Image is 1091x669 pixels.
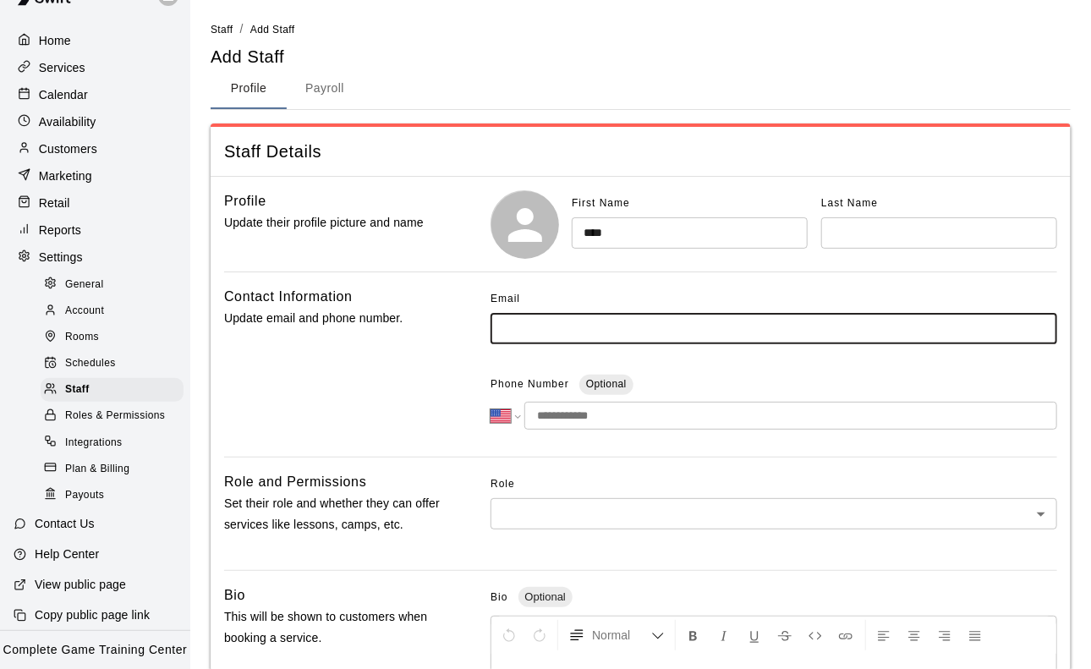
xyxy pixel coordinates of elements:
p: Help Center [35,546,99,562]
a: Payouts [41,482,190,508]
button: Payroll [287,69,363,109]
p: Settings [39,249,83,266]
p: View public page [35,576,126,593]
button: Format Bold [679,620,708,650]
p: Copy public page link [35,606,150,623]
span: Optional [518,590,573,603]
span: Rooms [65,329,99,346]
button: Redo [525,620,554,650]
p: This will be shown to customers when booking a service. [224,606,441,649]
button: Format Underline [740,620,769,650]
div: Rooms [41,326,184,349]
a: Services [14,55,177,80]
a: Availability [14,109,177,134]
a: Reports [14,217,177,243]
div: Staff [41,378,184,402]
p: Update their profile picture and name [224,212,441,233]
a: Staff [41,377,190,403]
span: Last Name [821,197,878,209]
a: Customers [14,136,177,162]
span: Staff [65,381,90,398]
button: Format Italics [710,620,738,650]
p: Contact Us [35,515,95,532]
div: Account [41,299,184,323]
div: Payouts [41,484,184,507]
a: Account [41,298,190,324]
button: Undo [495,620,524,650]
span: Optional [586,378,627,390]
span: Roles & Permissions [65,408,165,425]
button: Formatting Options [562,620,672,650]
span: First Name [572,197,630,209]
a: Retail [14,190,177,216]
button: Justify Align [961,620,990,650]
a: Settings [14,244,177,270]
div: General [41,273,184,297]
p: Marketing [39,167,92,184]
h6: Contact Information [224,286,353,308]
a: Plan & Billing [41,456,190,482]
a: Integrations [41,430,190,456]
span: Account [65,303,104,320]
div: Integrations [41,431,184,455]
div: Schedules [41,352,184,376]
nav: breadcrumb [211,20,1071,39]
p: Services [39,59,85,76]
a: Staff [211,22,233,36]
p: Update email and phone number. [224,308,441,329]
a: Calendar [14,82,177,107]
p: Retail [39,195,70,211]
span: Role [491,471,1057,498]
li: / [239,20,243,38]
a: Roles & Permissions [41,403,190,430]
a: Schedules [41,351,190,377]
a: General [41,271,190,298]
span: Add Staff [250,24,295,36]
a: Marketing [14,163,177,189]
div: Plan & Billing [41,458,184,481]
p: Reports [39,222,81,239]
a: Rooms [41,325,190,351]
p: Home [39,32,71,49]
button: Profile [211,69,287,109]
a: Home [14,28,177,53]
p: Set their role and whether they can offer services like lessons, camps, etc. [224,493,441,535]
h5: Add Staff [211,46,284,69]
h6: Role and Permissions [224,471,366,493]
h6: Profile [224,190,266,212]
p: Customers [39,140,97,157]
span: Phone Number [491,371,569,398]
button: Center Align [900,620,929,650]
p: Availability [39,113,96,130]
span: Schedules [65,355,116,372]
p: Complete Game Training Center [3,641,188,659]
button: Insert Link [831,620,860,650]
span: Normal [592,627,651,644]
h6: Bio [224,584,245,606]
button: Format Strikethrough [770,620,799,650]
span: Bio [491,591,507,603]
span: Payouts [65,487,104,504]
span: Integrations [65,435,123,452]
p: Calendar [39,86,88,103]
span: Staff Details [224,140,1057,163]
span: Email [491,286,520,313]
button: Insert Code [801,620,830,650]
span: Plan & Billing [65,461,129,478]
button: Left Align [869,620,898,650]
div: Roles & Permissions [41,404,184,428]
span: Staff [211,24,233,36]
div: staff form tabs [211,69,1071,109]
span: General [65,277,104,293]
button: Right Align [930,620,959,650]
